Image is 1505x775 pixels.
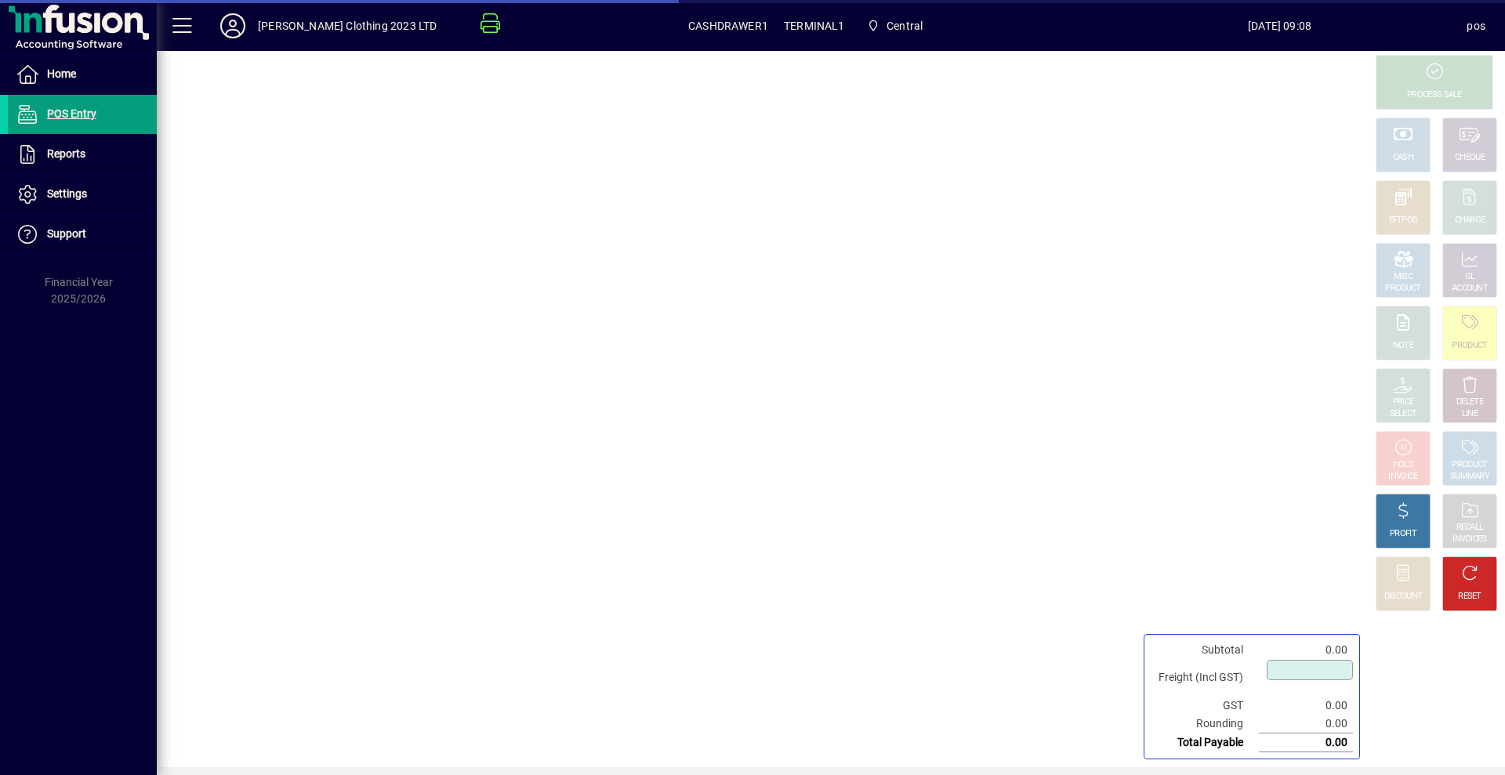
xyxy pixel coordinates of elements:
span: CASHDRAWER1 [688,13,768,38]
td: 0.00 [1259,697,1353,715]
div: NOTE [1393,340,1413,352]
td: 0.00 [1259,733,1353,752]
span: TERMINAL1 [784,13,845,38]
span: Support [47,227,86,240]
span: Home [47,67,76,80]
div: RECALL [1456,522,1484,534]
div: LINE [1462,408,1478,420]
div: CASH [1393,152,1413,164]
div: DISCOUNT [1384,591,1422,603]
div: DELETE [1456,397,1483,408]
span: POS Entry [47,107,96,120]
div: EFTPOS [1389,215,1418,226]
td: 0.00 [1259,641,1353,659]
div: HOLD [1393,459,1413,471]
span: Central [861,12,930,40]
div: PRICE [1393,397,1414,408]
div: ACCOUNT [1452,283,1488,295]
div: PRODUCT [1452,340,1487,352]
div: PRODUCT [1452,459,1487,471]
td: Total Payable [1151,733,1259,752]
button: Profile [208,12,258,40]
span: [DATE] 09:08 [1093,13,1467,38]
a: Support [8,215,157,254]
div: [PERSON_NAME] Clothing 2023 LTD [258,13,437,38]
div: pos [1467,13,1485,38]
td: Freight (Incl GST) [1151,659,1259,697]
a: Reports [8,135,157,174]
td: GST [1151,697,1259,715]
div: MISC [1394,271,1413,283]
span: Reports [47,147,85,160]
span: Settings [47,187,87,200]
div: RESET [1458,591,1481,603]
div: INVOICES [1452,534,1486,545]
td: Rounding [1151,715,1259,733]
div: CHARGE [1455,215,1485,226]
a: Settings [8,175,157,214]
div: SUMMARY [1450,471,1489,483]
div: GL [1465,271,1475,283]
span: Central [887,13,923,38]
div: SELECT [1390,408,1417,420]
div: CHEQUE [1455,152,1485,164]
div: PROCESS SALE [1407,89,1462,101]
div: PROFIT [1390,528,1416,540]
a: Home [8,55,157,94]
div: INVOICE [1388,471,1417,483]
td: 0.00 [1259,715,1353,733]
td: Subtotal [1151,641,1259,659]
